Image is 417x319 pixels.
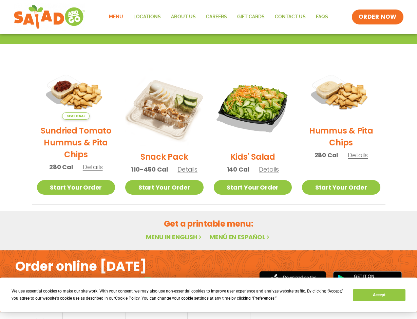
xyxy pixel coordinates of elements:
[302,180,380,195] a: Start Your Order
[259,270,326,292] img: appstore
[359,13,397,21] span: ORDER NOW
[104,9,333,25] nav: Menu
[32,218,385,230] h2: Get a printable menu:
[352,10,403,24] a: ORDER NOW
[214,180,292,195] a: Start Your Order
[140,151,188,163] h2: Snack Pack
[37,67,115,120] img: Product photo for Sundried Tomato Hummus & Pita Chips
[166,9,201,25] a: About Us
[302,125,380,148] h2: Hummus & Pita Chips
[253,296,274,301] span: Preferences
[62,112,90,120] span: Seasonal
[37,180,115,195] a: Start Your Order
[333,271,402,291] img: google_play
[353,289,405,301] button: Accept
[232,9,270,25] a: GIFT CARDS
[15,258,147,274] h2: Order online [DATE]
[315,150,338,160] span: 280 Cal
[302,67,380,120] img: Product photo for Hummus & Pita Chips
[131,165,168,174] span: 110-450 Cal
[125,67,204,146] img: Product photo for Snack Pack
[230,151,275,163] h2: Kids' Salad
[128,9,166,25] a: Locations
[15,277,151,281] img: fork
[125,180,204,195] a: Start Your Order
[104,9,128,25] a: Menu
[210,233,271,241] a: Menú en español
[259,165,279,174] span: Details
[115,296,139,301] span: Cookie Policy
[348,151,368,159] span: Details
[83,163,103,171] span: Details
[270,9,311,25] a: Contact Us
[177,165,197,174] span: Details
[311,9,333,25] a: FAQs
[201,9,232,25] a: Careers
[49,162,73,172] span: 280 Cal
[14,3,85,31] img: new-SAG-logo-768×292
[12,288,345,302] div: We use essential cookies to make our site work. With your consent, we may also use non-essential ...
[146,233,203,241] a: Menu in English
[214,67,292,146] img: Product photo for Kids’ Salad
[227,165,249,174] span: 140 Cal
[37,125,115,160] h2: Sundried Tomato Hummus & Pita Chips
